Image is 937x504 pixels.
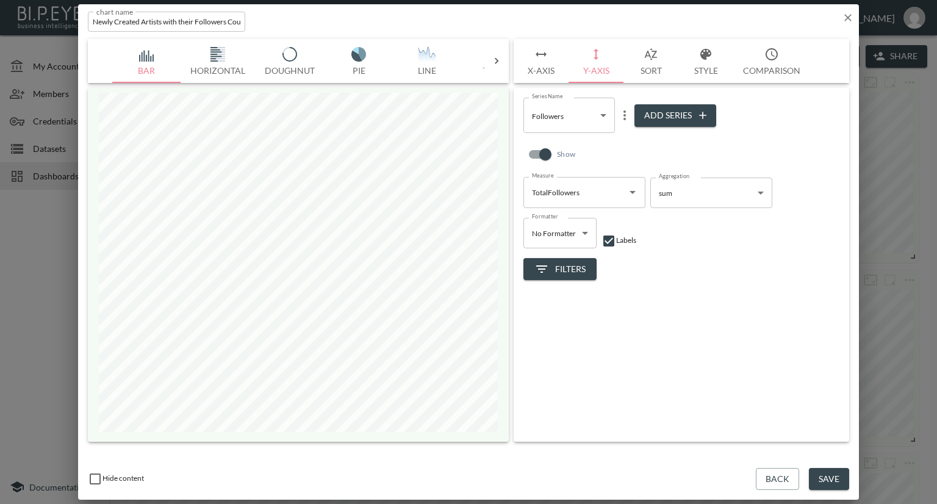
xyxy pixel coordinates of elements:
[193,47,242,62] img: svg+xml;base64,PHN2ZyB4bWxucz0iaHR0cDovL3d3dy53My5vcmcvMjAwMC9zdmciIHZpZXdCb3g9IjAgMCAxNzUuMDQgMT...
[334,47,383,62] img: svg+xml;base64,PHN2ZyB4bWxucz0iaHR0cDovL3d3dy53My5vcmcvMjAwMC9zdmciIHZpZXdCb3g9IjAgMCAxNzUuMDMgMT...
[255,39,325,83] button: Doughnut
[809,468,849,491] button: Save
[733,39,810,83] button: Comparison
[678,39,733,83] button: Style
[112,39,181,83] button: Bar
[88,473,144,483] span: Enable this to display a 'Coming Soon' message when the chart is viewed in an embedded dashboard.
[615,106,634,125] button: more
[532,229,576,238] span: No Formatter
[532,212,558,220] label: Formatter
[532,92,562,100] label: Series Name
[534,262,586,277] span: Filters
[623,39,678,83] button: Sort
[122,47,171,62] img: svg+xml;base64,PHN2ZyB4bWxucz0iaHR0cDovL3d3dy53My5vcmcvMjAwMC9zdmciIHZpZXdCb3g9IjAgMCAxNzQgMTc1Ij...
[756,468,799,491] button: Back
[659,172,689,180] label: Aggregation
[471,47,520,62] img: svg+xml;base64,PHN2ZyB4bWxucz0iaHR0cDovL3d3dy53My5vcmcvMjAwMC9zdmciIHZpZXdCb3g9IjAgMCAxNzUgMTc1Ij...
[523,258,597,281] button: Filters
[265,47,314,62] img: svg+xml;base64,PHN2ZyB4bWxucz0iaHR0cDovL3d3dy53My5vcmcvMjAwMC9zdmciIHZpZXdCb3g9IjAgMCAxNzUuMDkgMT...
[403,47,451,62] img: QsdC10Ldf0L3QsNC30LLQuF83KTt9LmNscy0ye2ZpbGw6IzQ1NWE2NDt9PC9zdHlsZT48bGluZWFyR3JhZGllbnQgaWQ9ItCT...
[529,182,622,202] input: Measure
[569,39,623,83] button: Y-Axis
[659,189,672,198] span: sum
[557,149,576,160] p: Show
[181,39,255,83] button: Horizontal
[514,39,569,83] button: X-Axis
[624,184,641,201] button: Open
[461,39,530,83] button: Table
[88,12,245,32] input: chart name
[601,234,636,248] div: Labels
[96,6,134,16] label: chart name
[325,39,393,83] button: Pie
[532,112,564,121] span: Followers
[393,39,461,83] button: Line
[532,171,554,179] label: Measure
[634,104,716,127] button: Add Series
